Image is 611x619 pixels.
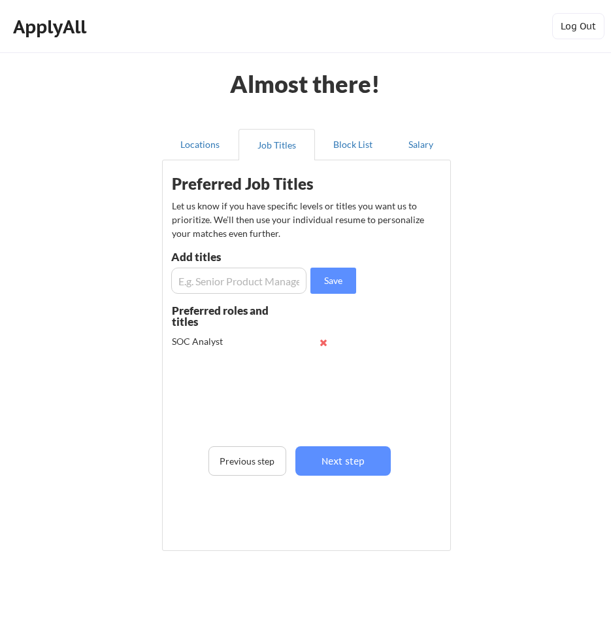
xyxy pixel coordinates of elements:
div: Add titles [171,251,310,262]
button: Salary [391,129,451,160]
div: Almost there! [214,72,397,96]
div: Preferred roles and titles [172,305,293,327]
div: Preferred Job Titles [172,176,333,192]
button: Job Titles [239,129,315,160]
button: Save [310,268,356,294]
input: E.g. Senior Product Manager [171,268,306,294]
div: SOC Analyst [172,335,257,348]
button: Previous step [208,446,286,476]
button: Block List [315,129,391,160]
button: Log Out [552,13,604,39]
button: Next step [295,446,391,476]
div: ApplyAll [13,16,90,38]
div: Let us know if you have specific levels or titles you want us to prioritize. We’ll then use your ... [172,199,425,240]
button: Locations [162,129,239,160]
